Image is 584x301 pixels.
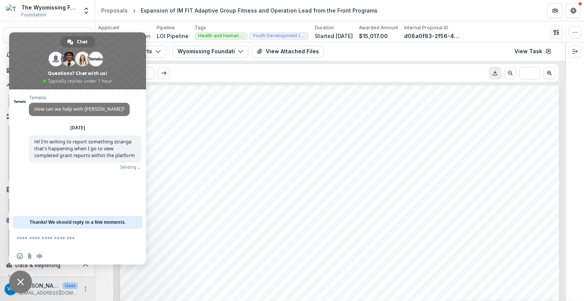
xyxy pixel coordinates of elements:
span: Submission Responses [147,74,313,89]
button: Notifications [3,49,92,61]
button: More [81,285,90,294]
p: [EMAIL_ADDRESS][DOMAIN_NAME] [20,290,78,296]
a: Dashboard [12,274,92,287]
span: Chat [77,36,87,48]
span: IM ABLE Foundation [147,138,228,147]
span: Send a file [27,253,33,259]
a: IM ABLE Foundation [98,32,151,40]
span: Please describe how the funded project/program/purpose fits into the [147,266,488,277]
button: Open Documents [3,183,92,196]
button: Open entity switcher [81,3,92,18]
span: Thanks! We should reply in a few moments. [30,216,126,229]
div: Ctrl + K [67,31,85,39]
span: GRANT AMOUNT [147,196,231,206]
p: [PERSON_NAME] [20,282,59,290]
button: Search... [3,27,92,43]
a: Proposals [98,5,131,16]
span: Temelio [29,95,130,100]
span: Data & Reporting [15,262,79,269]
textarea: Compose your message... [17,235,122,242]
button: Scroll to next page [543,67,555,79]
span: organization's mission and goals and describe the program's goals and [147,278,498,288]
button: Open Workflows [3,110,92,123]
p: d08a0f83-2f56-4db5-b87b-59caedf351b9 [404,32,461,40]
span: Health and Human Services [198,33,244,38]
button: Open Activity [3,80,92,92]
button: Scroll to previous page [504,67,516,79]
span: Sending [120,164,136,170]
button: Open Data & Reporting [3,259,92,271]
p: $15,017.00 [359,32,388,40]
div: Proposals [101,6,128,14]
button: Expand right [569,45,581,57]
a: Dashboard [3,64,92,76]
span: Insert an emoji [17,253,23,259]
span: Expansion of IM FIT Adaptive Group Fitness and Operation Lead from the Front Programs [147,185,500,194]
p: Duration [315,24,334,31]
button: Wyomissing Foundation Final Grant Report [173,45,249,57]
p: Pipeline [157,24,175,31]
button: Partners [547,3,563,18]
img: The Wyomissing Foundation [6,5,18,17]
span: Youth Development / Education [252,33,305,38]
div: [DATE] [70,126,85,130]
a: View Task [510,45,556,57]
p: Applicant [98,24,119,31]
div: Expansion of IM FIT Adaptive Group Fitness and Operation Lead from the Front Programs [141,6,378,14]
span: Audio message [36,253,43,259]
span: Project Overview [147,242,243,253]
button: View Attached Files [252,45,324,57]
p: LOI Pipeline [157,32,189,40]
div: Valeri Harteg [7,287,14,291]
span: GRANT NAME [147,148,216,159]
div: The Wyomissing Foundation [21,3,78,11]
span: How can we help with [PERSON_NAME]? [34,106,124,112]
span: Foundation [21,11,46,18]
button: Scroll to next page [158,67,170,79]
p: Tags [195,24,206,31]
button: Download PDF [489,67,501,79]
span: Hi! I'm writing to report something strange that's happening when I go to view completed grant re... [34,139,135,159]
nav: breadcrumb [98,5,381,16]
div: Close chat [9,271,32,293]
span: objectives [147,290,197,300]
button: Open Contacts [3,214,92,226]
p: User [62,282,78,289]
span: $15,017 [147,232,179,241]
p: Internal Proposal ID [404,24,448,31]
p: Awarded Amount [359,24,398,31]
p: Started [DATE] [315,32,353,40]
span: ORGANIZATION NAME [147,101,260,111]
button: Get Help [566,3,581,18]
span: Search... [19,31,63,38]
div: Chat [60,36,95,48]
